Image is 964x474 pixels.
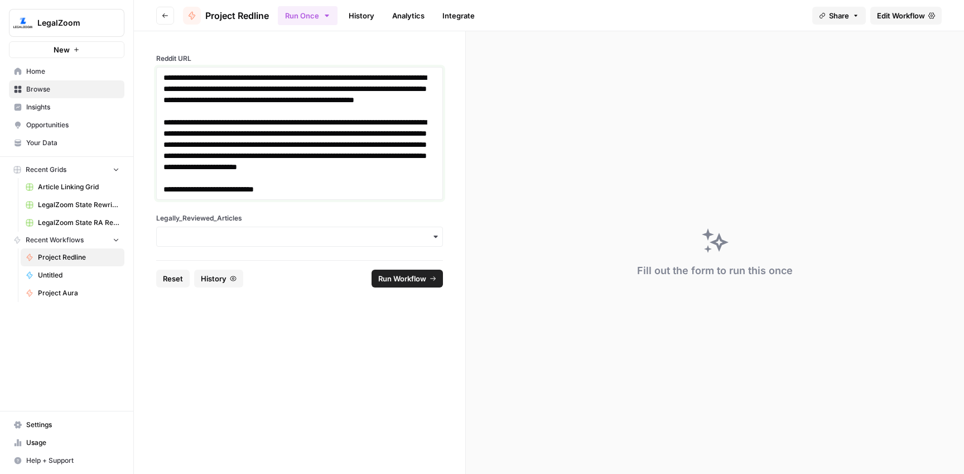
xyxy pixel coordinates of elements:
span: Settings [26,420,119,430]
label: Legally_Reviewed_Articles [156,213,443,223]
span: LegalZoom State RA Rewrites [38,218,119,228]
span: Opportunities [26,120,119,130]
span: LegalZoom [37,17,105,28]
div: Fill out the form to run this once [637,263,793,279]
span: Recent Grids [26,165,66,175]
a: Article Linking Grid [21,178,124,196]
a: Project Redline [21,248,124,266]
span: LegalZoom State Rewrites INC [38,200,119,210]
span: Article Linking Grid [38,182,119,192]
span: Browse [26,84,119,94]
a: Insights [9,98,124,116]
a: Home [9,63,124,80]
a: Edit Workflow [870,7,942,25]
span: Edit Workflow [877,10,925,21]
button: Help + Support [9,452,124,470]
button: Reset [156,270,190,288]
span: Usage [26,438,119,448]
button: Recent Grids [9,161,124,178]
a: Project Aura [21,284,124,302]
button: New [9,41,124,58]
button: Run Once [278,6,338,25]
button: Run Workflow [372,270,443,288]
span: Your Data [26,138,119,148]
span: Project Aura [38,288,119,298]
span: Insights [26,102,119,112]
button: Share [812,7,866,25]
a: Your Data [9,134,124,152]
span: Project Redline [38,252,119,262]
a: Opportunities [9,116,124,134]
a: Project Redline [183,7,269,25]
span: Run Workflow [378,273,426,284]
a: Integrate [436,7,481,25]
span: History [201,273,226,284]
span: New [54,44,70,55]
a: Usage [9,434,124,452]
span: Share [829,10,849,21]
a: Analytics [385,7,431,25]
label: Reddit URL [156,54,443,64]
a: History [342,7,381,25]
span: Untitled [38,270,119,280]
a: Untitled [21,266,124,284]
img: LegalZoom Logo [13,13,33,33]
a: Settings [9,416,124,434]
span: Recent Workflows [26,235,84,245]
a: LegalZoom State RA Rewrites [21,214,124,232]
span: Home [26,66,119,76]
button: Recent Workflows [9,232,124,248]
span: Help + Support [26,456,119,466]
span: Project Redline [205,9,269,22]
a: LegalZoom State Rewrites INC [21,196,124,214]
button: History [194,270,243,288]
a: Browse [9,80,124,98]
span: Reset [163,273,183,284]
button: Workspace: LegalZoom [9,9,124,37]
